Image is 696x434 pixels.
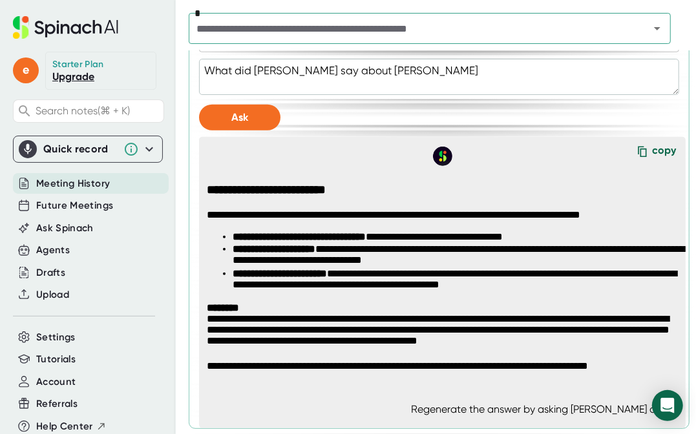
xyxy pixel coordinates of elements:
[19,136,157,162] div: Quick record
[231,111,248,123] span: Ask
[199,59,679,95] textarea: What did [PERSON_NAME] say about [PERSON_NAME]
[36,375,76,389] button: Account
[52,70,94,83] a: Upgrade
[36,352,76,367] button: Tutorials
[43,143,117,156] div: Quick record
[648,19,666,37] button: Open
[199,105,280,130] button: Ask
[36,221,94,236] button: Ask Spinach
[36,419,93,434] span: Help Center
[652,390,683,421] div: Open Intercom Messenger
[36,419,107,434] button: Help Center
[36,265,65,280] button: Drafts
[36,330,76,345] button: Settings
[36,176,110,191] button: Meeting History
[411,403,679,415] div: Regenerate the answer by asking [PERSON_NAME] again.
[36,198,113,213] button: Future Meetings
[36,243,70,258] button: Agents
[13,57,39,83] span: e
[36,287,69,302] button: Upload
[652,144,676,161] div: copy
[36,105,160,117] span: Search notes (⌘ + K)
[36,397,78,411] button: Referrals
[52,59,104,70] div: Starter Plan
